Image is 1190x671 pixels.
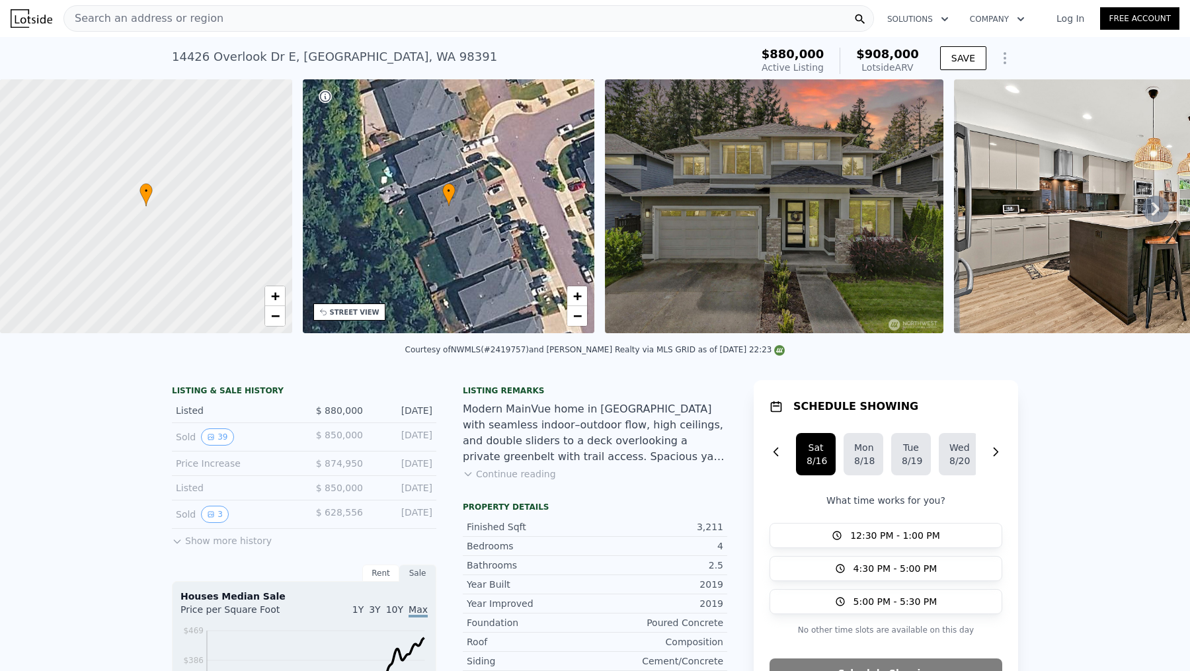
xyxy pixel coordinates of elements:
[793,399,918,414] h1: SCHEDULE SHOWING
[573,288,582,304] span: +
[770,589,1002,614] button: 5:00 PM - 5:30 PM
[853,562,937,575] span: 4:30 PM - 5:00 PM
[180,590,428,603] div: Houses Median Sale
[374,506,432,523] div: [DATE]
[940,46,986,70] button: SAVE
[176,404,294,417] div: Listed
[201,506,229,523] button: View historical data
[265,286,285,306] a: Zoom in
[176,506,294,523] div: Sold
[374,404,432,417] div: [DATE]
[854,441,873,454] div: Mon
[595,578,723,591] div: 2019
[595,559,723,572] div: 2.5
[595,654,723,668] div: Cement/Concrete
[850,529,940,542] span: 12:30 PM - 1:00 PM
[176,457,294,470] div: Price Increase
[183,626,204,635] tspan: $469
[176,481,294,494] div: Listed
[330,307,379,317] div: STREET VIEW
[467,559,595,572] div: Bathrooms
[1100,7,1179,30] a: Free Account
[902,441,920,454] div: Tue
[844,433,883,475] button: Mon8/18
[902,454,920,467] div: 8/19
[172,529,272,547] button: Show more history
[405,345,785,354] div: Courtesy of NWMLS (#2419757) and [PERSON_NAME] Realty via MLS GRID as of [DATE] 22:23
[374,457,432,470] div: [DATE]
[770,494,1002,507] p: What time works for you?
[595,635,723,649] div: Composition
[316,430,363,440] span: $ 850,000
[854,454,873,467] div: 8/18
[463,385,727,396] div: Listing remarks
[595,616,723,629] div: Poured Concrete
[316,405,363,416] span: $ 880,000
[807,441,825,454] div: Sat
[467,539,595,553] div: Bedrooms
[374,481,432,494] div: [DATE]
[463,401,727,465] div: Modern MainVue home in [GEOGRAPHIC_DATA] with seamless indoor–outdoor flow, high ceilings, and do...
[172,385,436,399] div: LISTING & SALE HISTORY
[399,565,436,582] div: Sale
[770,523,1002,548] button: 12:30 PM - 1:00 PM
[774,345,785,356] img: NWMLS Logo
[595,597,723,610] div: 2019
[770,556,1002,581] button: 4:30 PM - 5:00 PM
[172,48,497,66] div: 14426 Overlook Dr E , [GEOGRAPHIC_DATA] , WA 98391
[139,185,153,197] span: •
[992,45,1018,71] button: Show Options
[386,604,403,615] span: 10Y
[605,79,943,333] img: Sale: 167470354 Parcel: 100659754
[595,539,723,553] div: 4
[463,467,556,481] button: Continue reading
[467,597,595,610] div: Year Improved
[316,507,363,518] span: $ 628,556
[877,7,959,31] button: Solutions
[949,441,968,454] div: Wed
[595,520,723,533] div: 3,211
[316,483,363,493] span: $ 850,000
[770,622,1002,638] p: No other time slots are available on this day
[11,9,52,28] img: Lotside
[949,454,968,467] div: 8/20
[856,47,919,61] span: $908,000
[463,502,727,512] div: Property details
[762,47,824,61] span: $880,000
[467,635,595,649] div: Roof
[176,428,294,446] div: Sold
[796,433,836,475] button: Sat8/16
[853,595,937,608] span: 5:00 PM - 5:30 PM
[201,428,233,446] button: View historical data
[270,288,279,304] span: +
[409,604,428,617] span: Max
[856,61,919,74] div: Lotside ARV
[762,62,824,73] span: Active Listing
[807,454,825,467] div: 8/16
[442,185,456,197] span: •
[467,616,595,629] div: Foundation
[959,7,1035,31] button: Company
[183,656,204,665] tspan: $386
[369,604,380,615] span: 3Y
[573,307,582,324] span: −
[467,654,595,668] div: Siding
[442,183,456,206] div: •
[467,578,595,591] div: Year Built
[1041,12,1100,25] a: Log In
[567,286,587,306] a: Zoom in
[180,603,304,624] div: Price per Square Foot
[567,306,587,326] a: Zoom out
[352,604,364,615] span: 1Y
[467,520,595,533] div: Finished Sqft
[64,11,223,26] span: Search an address or region
[270,307,279,324] span: −
[891,433,931,475] button: Tue8/19
[316,458,363,469] span: $ 874,950
[374,428,432,446] div: [DATE]
[265,306,285,326] a: Zoom out
[139,183,153,206] div: •
[939,433,978,475] button: Wed8/20
[362,565,399,582] div: Rent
